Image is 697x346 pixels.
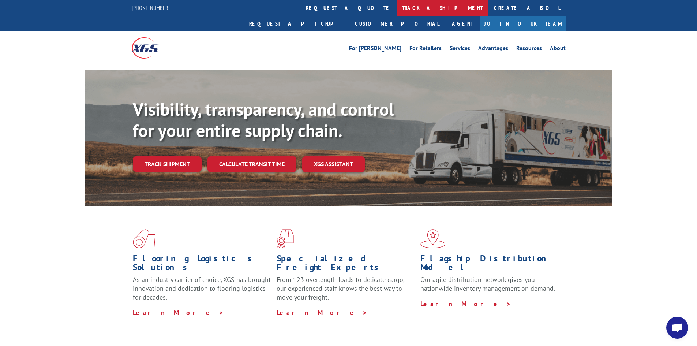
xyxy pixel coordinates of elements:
[420,254,559,275] h1: Flagship Distribution Model
[133,254,271,275] h1: Flooring Logistics Solutions
[133,308,224,317] a: Learn More >
[277,275,415,308] p: From 123 overlength loads to delicate cargo, our experienced staff knows the best way to move you...
[244,16,349,31] a: Request a pickup
[207,156,296,172] a: Calculate transit time
[133,156,202,172] a: Track shipment
[132,4,170,11] a: [PHONE_NUMBER]
[349,45,401,53] a: For [PERSON_NAME]
[666,317,688,339] a: Open chat
[420,300,511,308] a: Learn More >
[516,45,542,53] a: Resources
[133,98,394,142] b: Visibility, transparency, and control for your entire supply chain.
[445,16,480,31] a: Agent
[450,45,470,53] a: Services
[420,229,446,248] img: xgs-icon-flagship-distribution-model-red
[133,275,271,301] span: As an industry carrier of choice, XGS has brought innovation and dedication to flooring logistics...
[480,16,566,31] a: Join Our Team
[349,16,445,31] a: Customer Portal
[478,45,508,53] a: Advantages
[409,45,442,53] a: For Retailers
[302,156,365,172] a: XGS ASSISTANT
[420,275,555,293] span: Our agile distribution network gives you nationwide inventory management on demand.
[550,45,566,53] a: About
[277,308,368,317] a: Learn More >
[277,229,294,248] img: xgs-icon-focused-on-flooring-red
[277,254,415,275] h1: Specialized Freight Experts
[133,229,155,248] img: xgs-icon-total-supply-chain-intelligence-red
